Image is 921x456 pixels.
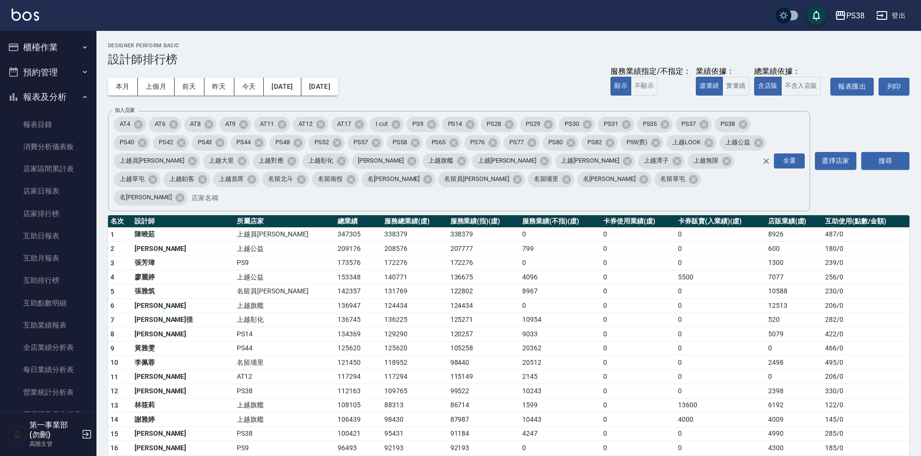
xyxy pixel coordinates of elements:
span: 上越鉑客 [163,174,200,184]
td: 520 [766,313,823,327]
a: 店家日報表 [4,180,93,202]
th: 所屬店家 [234,215,335,228]
td: 134369 [335,327,382,342]
div: 上越[PERSON_NAME] [555,153,635,169]
td: 131769 [382,284,448,299]
td: PS38 [234,384,335,399]
span: PS42 [153,138,179,147]
div: AT12 [293,117,328,132]
td: 上越公益 [234,242,335,256]
span: AT4 [114,119,136,129]
td: 105258 [448,341,520,356]
a: 互助點數明細 [4,292,93,314]
span: 上越無限 [688,156,724,166]
button: 前天 [175,78,204,96]
td: 125620 [382,341,448,356]
div: 上越大里 [203,153,250,169]
td: 0 [676,327,765,342]
td: 495 / 0 [823,356,909,370]
th: 總業績 [335,215,382,228]
a: 店家排行榜 [4,203,93,225]
button: 預約管理 [4,60,93,85]
td: 張芳瑋 [132,256,234,270]
td: 0 [766,341,823,356]
div: PS38 [846,10,865,22]
td: 230 / 0 [823,284,909,299]
div: 名[PERSON_NAME] [114,190,188,206]
button: 登出 [872,7,909,25]
button: 虛業績 [696,77,723,96]
td: 206 / 0 [823,370,909,384]
td: 125271 [448,313,520,327]
span: 上越旗艦 [422,156,459,166]
h5: 第一事業部 (勿刪) [29,420,79,440]
td: 0 [676,227,765,242]
td: 10954 [520,313,601,327]
span: PS40 [114,138,140,147]
td: 7077 [766,270,823,285]
span: PS82 [582,138,608,147]
a: 全店業績分析表 [4,336,93,359]
div: AT11 [254,117,290,132]
span: PS52 [309,138,335,147]
div: 上越[PERSON_NAME] [472,153,552,169]
button: 昨天 [204,78,234,96]
div: 名[PERSON_NAME] [577,172,651,187]
span: I cut [370,119,393,129]
td: 487 / 0 [823,227,909,242]
span: 上越公益 [719,138,756,147]
button: save [807,6,826,25]
div: AT4 [114,117,146,132]
button: 實業績 [722,77,749,96]
th: 名次 [108,215,132,228]
span: AT8 [184,119,206,129]
span: 4 [110,273,114,281]
th: 設計師 [132,215,234,228]
div: 上越首席 [213,172,260,187]
div: PS57 [348,135,384,151]
span: 10 [110,359,119,366]
td: 347305 [335,227,382,242]
td: 0 [520,299,601,313]
a: 互助日報表 [4,225,93,247]
td: 338379 [448,227,520,242]
td: 466 / 0 [823,341,909,356]
td: 122802 [448,284,520,299]
div: 名留員[PERSON_NAME] [438,172,525,187]
td: 名留員[PERSON_NAME] [234,284,335,299]
td: 名留埔里 [234,356,335,370]
td: 140771 [382,270,448,285]
button: 上個月 [138,78,175,96]
span: 16 [110,444,119,452]
span: 上越[PERSON_NAME] [555,156,625,166]
td: 廖麗婷 [132,270,234,285]
div: I cut [370,117,404,132]
span: 上越LOOK [666,138,706,147]
button: Open [772,152,807,170]
td: [PERSON_NAME] [132,384,234,399]
td: 422 / 0 [823,327,909,342]
span: 11 [110,373,119,381]
td: [PERSON_NAME] [132,299,234,313]
span: 3 [110,259,114,267]
a: 互助業績報表 [4,314,93,336]
div: PS52 [309,135,345,151]
th: 卡券使用業績(虛) [601,215,676,228]
button: 選擇店家 [815,152,856,170]
td: 0 [601,341,676,356]
div: 上越對應 [253,153,299,169]
button: 列印 [879,78,909,96]
span: PS48 [270,138,296,147]
span: 上越草屯 [114,174,150,184]
td: 20512 [520,356,601,370]
th: 互助使用(點數/金額) [823,215,909,228]
button: 報表匯出 [830,78,874,96]
div: PS28 [481,117,517,132]
td: [PERSON_NAME] [132,370,234,384]
div: PS76 [464,135,501,151]
td: 136225 [382,313,448,327]
td: 0 [601,270,676,285]
span: 上越員[PERSON_NAME] [114,156,190,166]
td: 0 [601,256,676,270]
div: PS31 [598,117,634,132]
